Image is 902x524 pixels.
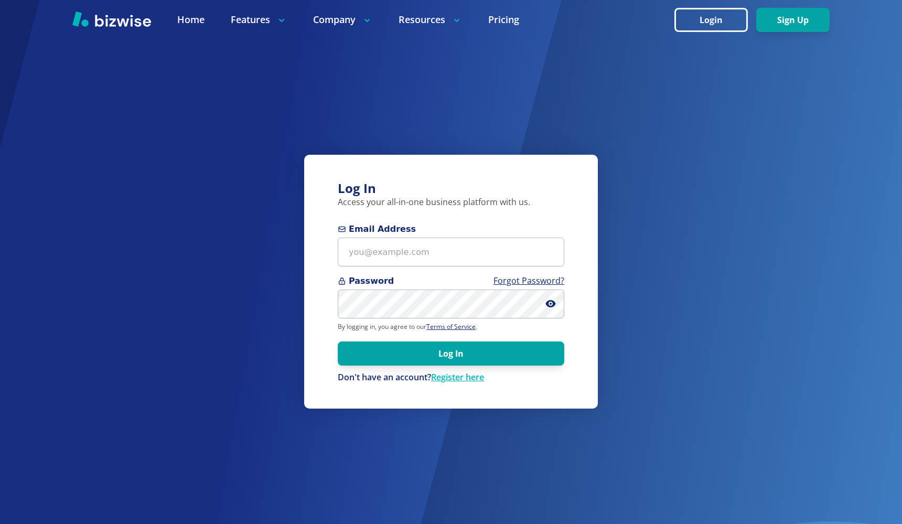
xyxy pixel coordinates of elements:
p: Features [231,13,287,26]
a: Terms of Service [426,322,476,331]
button: Sign Up [756,8,830,32]
p: Company [313,13,372,26]
a: Forgot Password? [493,275,564,286]
span: Password [338,275,564,287]
p: Don't have an account? [338,372,564,383]
h3: Log In [338,180,564,197]
button: Log In [338,341,564,366]
img: Bizwise Logo [72,11,151,27]
a: Pricing [488,13,519,26]
div: Don't have an account?Register here [338,372,564,383]
a: Home [177,13,205,26]
p: Resources [399,13,462,26]
p: Access your all-in-one business platform with us. [338,197,564,208]
button: Login [674,8,748,32]
span: Email Address [338,223,564,236]
p: By logging in, you agree to our . [338,323,564,331]
a: Sign Up [756,15,830,25]
input: you@example.com [338,238,564,266]
a: Login [674,15,756,25]
a: Register here [431,371,484,383]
